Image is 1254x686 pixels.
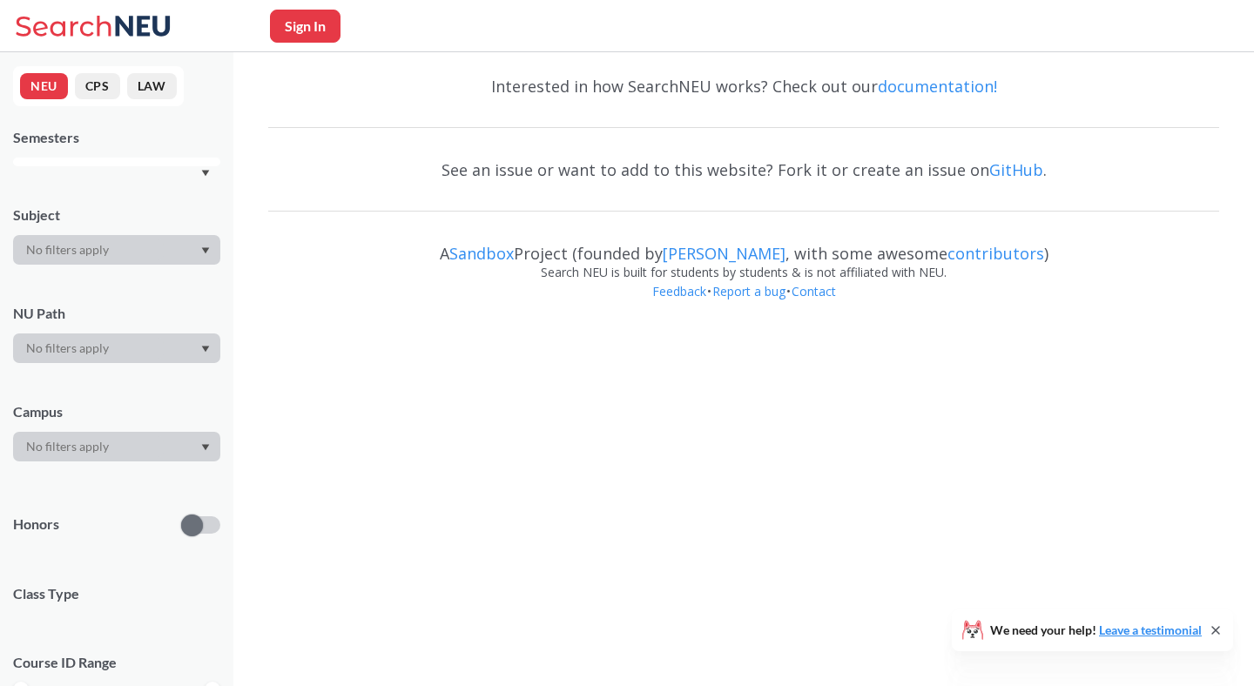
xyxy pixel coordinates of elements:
[13,304,220,323] div: NU Path
[13,514,59,535] p: Honors
[13,235,220,265] div: Dropdown arrow
[449,243,514,264] a: Sandbox
[268,145,1219,195] div: See an issue or want to add to this website? Fork it or create an issue on .
[947,243,1044,264] a: contributors
[13,584,220,603] span: Class Type
[201,170,210,177] svg: Dropdown arrow
[268,282,1219,327] div: • •
[127,73,177,99] button: LAW
[878,76,997,97] a: documentation!
[20,73,68,99] button: NEU
[791,283,837,299] a: Contact
[651,283,707,299] a: Feedback
[1099,622,1202,637] a: Leave a testimonial
[989,159,1043,180] a: GitHub
[13,402,220,421] div: Campus
[13,653,220,673] p: Course ID Range
[990,624,1202,636] span: We need your help!
[75,73,120,99] button: CPS
[268,61,1219,111] div: Interested in how SearchNEU works? Check out our
[270,10,340,43] button: Sign In
[268,228,1219,263] div: A Project (founded by , with some awesome )
[13,128,220,147] div: Semesters
[201,346,210,353] svg: Dropdown arrow
[711,283,786,299] a: Report a bug
[13,333,220,363] div: Dropdown arrow
[201,247,210,254] svg: Dropdown arrow
[13,432,220,461] div: Dropdown arrow
[201,444,210,451] svg: Dropdown arrow
[268,263,1219,282] div: Search NEU is built for students by students & is not affiliated with NEU.
[663,243,785,264] a: [PERSON_NAME]
[13,205,220,225] div: Subject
